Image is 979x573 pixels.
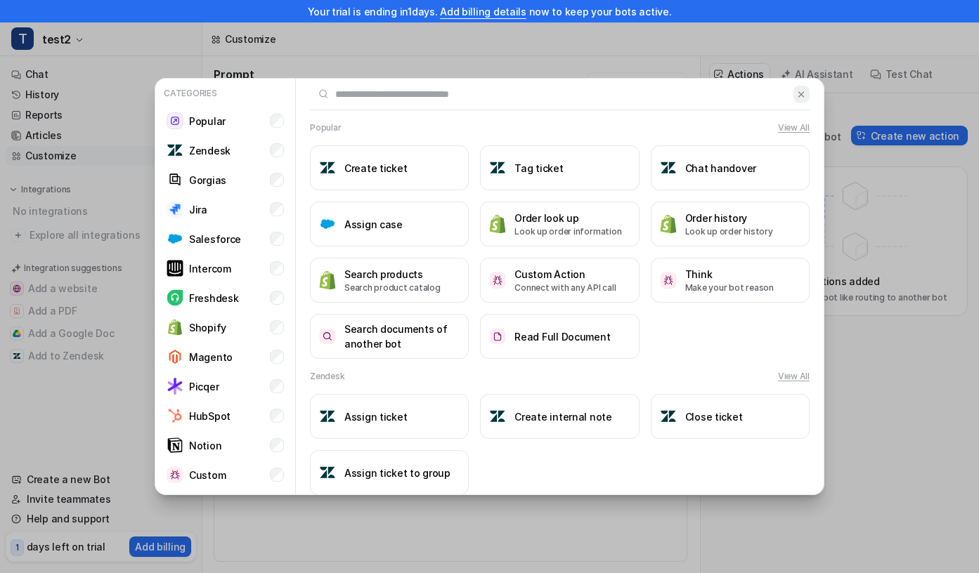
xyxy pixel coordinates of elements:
[660,272,677,288] img: Think
[685,211,773,225] h3: Order history
[514,225,621,238] p: Look up order information
[344,409,407,424] h3: Assign ticket
[189,438,221,453] p: Notion
[514,329,610,344] h3: Read Full Document
[189,350,233,364] p: Magento
[685,282,774,294] p: Make your bot reason
[189,261,231,276] p: Intercom
[489,214,506,233] img: Order look up
[161,84,290,103] p: Categories
[344,322,460,351] h3: Search documents of another bot
[514,282,616,294] p: Connect with any API call
[514,211,621,225] h3: Order look up
[489,159,506,176] img: Tag ticket
[344,267,441,282] h3: Search products
[480,145,639,190] button: Tag ticketTag ticket
[660,214,677,233] img: Order history
[514,161,563,176] h3: Tag ticket
[310,394,469,439] button: Assign ticketAssign ticket
[319,408,336,425] img: Assign ticket
[778,370,810,383] button: View All
[189,320,226,335] p: Shopify
[310,450,469,495] button: Assign ticket to groupAssign ticket to group
[685,409,743,424] h3: Close ticket
[310,202,469,246] button: Assign caseAssign case
[685,267,774,282] h3: Think
[189,232,241,246] p: Salesforce
[344,161,407,176] h3: Create ticket
[514,409,611,424] h3: Create internal note
[189,202,207,217] p: Jira
[319,329,336,345] img: Search documents of another bot
[319,270,336,289] img: Search products
[651,258,810,303] button: ThinkThinkMake your bot reason
[489,272,506,288] img: Custom Action
[660,408,677,425] img: Close ticket
[319,464,336,481] img: Assign ticket to group
[189,468,226,482] p: Custom
[344,466,450,480] h3: Assign ticket to group
[778,121,810,134] button: View All
[480,394,639,439] button: Create internal noteCreate internal note
[310,370,344,383] h2: Zendesk
[189,143,231,158] p: Zendesk
[189,409,231,423] p: HubSpot
[344,282,441,294] p: Search product catalog
[189,114,226,129] p: Popular
[651,145,810,190] button: Chat handoverChat handover
[514,267,616,282] h3: Custom Action
[489,329,506,345] img: Read Full Document
[480,314,639,359] button: Read Full DocumentRead Full Document
[685,225,773,238] p: Look up order history
[189,379,219,394] p: Picqer
[189,291,238,305] p: Freshdesk
[660,159,677,176] img: Chat handover
[489,408,506,425] img: Create internal note
[310,258,469,303] button: Search productsSearch productsSearch product catalog
[310,314,469,359] button: Search documents of another botSearch documents of another bot
[685,161,756,176] h3: Chat handover
[319,216,336,232] img: Assign case
[480,258,639,303] button: Custom ActionCustom ActionConnect with any API call
[189,173,226,187] p: Gorgias
[319,159,336,176] img: Create ticket
[651,202,810,246] button: Order historyOrder historyLook up order history
[344,217,403,232] h3: Assign case
[310,145,469,190] button: Create ticketCreate ticket
[651,394,810,439] button: Close ticketClose ticket
[310,121,341,134] h2: Popular
[480,202,639,246] button: Order look upOrder look upLook up order information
